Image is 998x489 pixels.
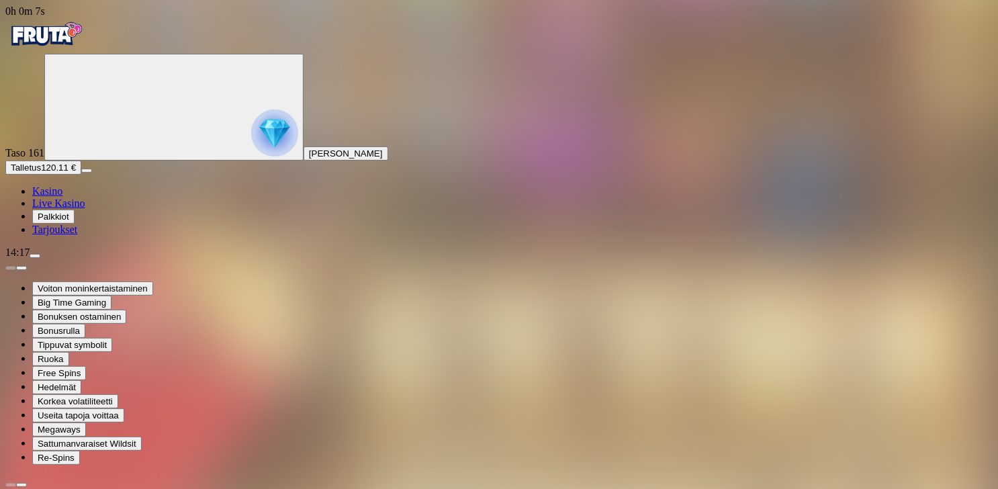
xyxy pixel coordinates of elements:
span: Sattumanvaraiset Wildsit [38,439,136,449]
span: Live Kasino [32,197,85,209]
button: reward iconPalkkiot [32,210,75,224]
span: Free Spins [38,368,81,378]
img: Fruta [5,17,86,51]
button: menu [30,254,40,258]
button: reward progress [44,54,304,161]
button: Ruoka [32,352,69,366]
span: Taso 161 [5,147,44,159]
button: Talletusplus icon120.11 € [5,161,81,175]
button: Sattumanvaraiset Wildsit [32,437,142,451]
span: Big Time Gaming [38,298,106,308]
a: diamond iconKasino [32,185,62,197]
button: Tippuvat symbolit [32,338,112,352]
span: Korkea volatiliteetti [38,396,113,406]
button: Voiton moninkertaistaminen [32,281,153,296]
button: Bonusrulla [32,324,85,338]
span: Voiton moninkertaistaminen [38,283,148,294]
span: Tarjoukset [32,224,77,235]
a: Fruta [5,42,86,53]
span: Tippuvat symbolit [38,340,107,350]
button: menu [81,169,92,173]
span: 14:17 [5,247,30,258]
a: gift-inverted iconTarjoukset [32,224,77,235]
span: Ruoka [38,354,64,364]
nav: Primary [5,17,993,236]
button: prev slide [5,483,16,487]
span: Bonuksen ostaminen [38,312,121,322]
button: Bonuksen ostaminen [32,310,126,324]
button: Megaways [32,423,86,437]
span: Megaways [38,425,81,435]
span: Palkkiot [38,212,69,222]
span: Hedelmät [38,382,76,392]
span: Bonusrulla [38,326,80,336]
span: Kasino [32,185,62,197]
img: reward progress [251,109,298,157]
a: poker-chip iconLive Kasino [32,197,85,209]
button: Big Time Gaming [32,296,111,310]
span: Useita tapoja voittaa [38,410,119,420]
button: Hedelmät [32,380,81,394]
span: Re-Spins [38,453,75,463]
span: Talletus [11,163,41,173]
button: Re-Spins [32,451,80,465]
button: [PERSON_NAME] [304,146,388,161]
button: prev slide [5,266,16,270]
span: 120.11 € [41,163,76,173]
button: next slide [16,483,27,487]
span: user session time [5,5,45,17]
button: Useita tapoja voittaa [32,408,124,423]
button: Free Spins [32,366,86,380]
button: next slide [16,266,27,270]
button: Korkea volatiliteetti [32,394,118,408]
span: [PERSON_NAME] [309,148,383,159]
